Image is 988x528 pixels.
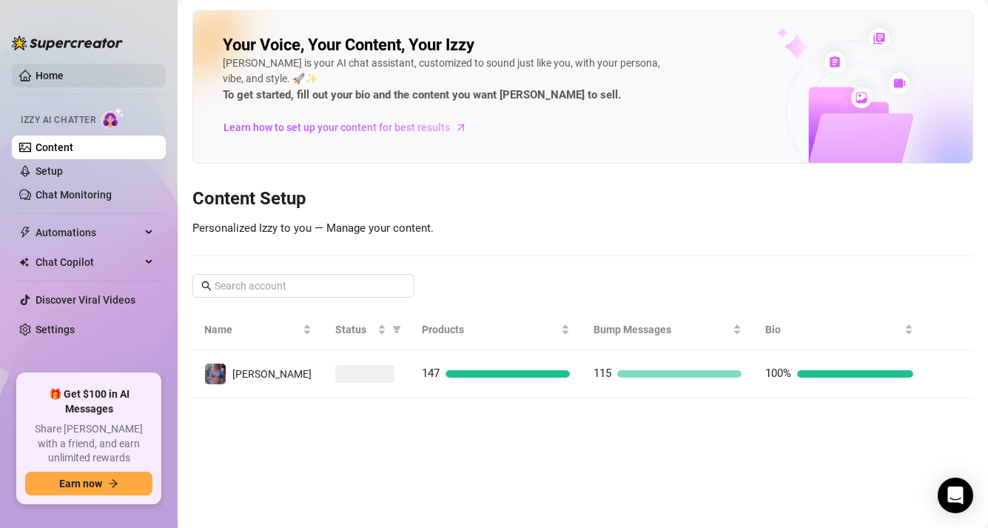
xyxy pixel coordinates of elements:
span: [PERSON_NAME] [232,368,312,380]
span: Chat Copilot [36,250,141,274]
th: Bio [753,310,925,350]
span: 🎁 Get $100 in AI Messages [25,387,152,416]
a: Setup [36,165,63,177]
span: Share [PERSON_NAME] with a friend, and earn unlimited rewards [25,422,152,466]
img: Chat Copilot [19,257,29,267]
span: Status [335,321,374,338]
a: Discover Viral Videos [36,294,135,306]
a: Learn how to set up your content for best results [223,116,478,139]
th: Products [410,310,582,350]
th: Bump Messages [582,310,753,350]
img: logo-BBDzfeDw.svg [12,36,123,50]
span: Name [204,321,300,338]
a: Home [36,70,64,81]
span: Automations [36,221,141,244]
div: Open Intercom Messenger [938,478,973,513]
strong: To get started, fill out your bio and the content you want [PERSON_NAME] to sell. [223,88,621,101]
span: filter [392,325,401,334]
h2: Your Voice, Your Content, Your Izzy [223,35,474,56]
span: arrow-right [454,120,468,135]
h3: Content Setup [192,187,973,211]
span: Izzy AI Chatter [21,113,95,127]
a: Content [36,141,73,153]
th: Status [323,310,410,350]
button: Earn nowarrow-right [25,472,152,495]
span: Personalized Izzy to you — Manage your content. [192,221,434,235]
span: Bio [765,321,901,338]
span: thunderbolt [19,227,31,238]
img: AI Chatter [101,107,124,129]
span: arrow-right [108,478,118,489]
input: Search account [215,278,394,294]
span: 115 [594,367,611,380]
span: Learn how to set up your content for best results [224,119,450,136]
th: Name [192,310,323,350]
span: Bump Messages [594,321,730,338]
span: 147 [422,367,440,380]
a: Chat Monitoring [36,189,112,201]
span: filter [389,318,404,341]
img: Jaylie [205,364,226,384]
div: [PERSON_NAME] is your AI chat assistant, customized to sound just like you, with your persona, vi... [223,56,667,104]
img: ai-chatter-content-library-cLFOSyPT.png [743,12,972,163]
span: Products [422,321,558,338]
span: Earn now [59,478,102,489]
a: Settings [36,324,75,335]
span: 100% [765,367,791,380]
span: search [201,281,212,291]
